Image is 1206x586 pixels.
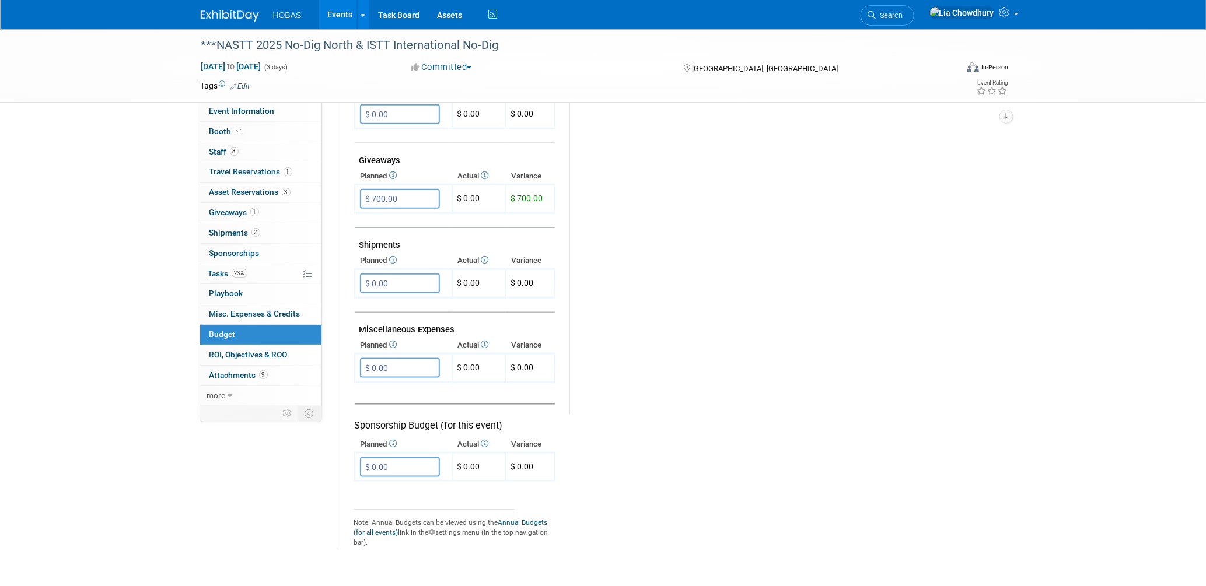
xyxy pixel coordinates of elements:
[232,269,247,278] span: 23%
[355,403,555,433] div: Sponsorship Budget (for this event)
[929,6,995,19] img: Lia Chowdhury
[278,406,298,421] td: Personalize Event Tab Strip
[201,10,259,22] img: ExhibitDay
[200,304,321,324] a: Misc. Expenses & Credits
[200,386,321,406] a: more
[355,313,555,338] td: Miscellaneous Expenses
[511,109,534,118] span: $ 0.00
[250,208,259,216] span: 1
[506,337,555,353] th: Variance
[209,370,268,380] span: Attachments
[209,248,260,258] span: Sponsorships
[251,228,260,237] span: 2
[976,80,1008,86] div: Event Rating
[506,436,555,452] th: Variance
[273,10,302,20] span: HOBAS
[511,363,534,372] span: $ 0.00
[355,143,555,169] td: Giveaways
[354,502,555,512] div: _______________________________________________________
[237,128,243,134] i: Booth reservation complete
[889,61,1009,78] div: Event Format
[231,82,250,90] a: Edit
[209,187,291,196] span: Asset Reservations
[692,64,838,73] span: [GEOGRAPHIC_DATA], [GEOGRAPHIC_DATA]
[967,62,979,72] img: Format-Inperson.png
[209,329,236,339] span: Budget
[452,453,506,482] td: $ 0.00
[452,354,506,383] td: $ 0.00
[208,269,247,278] span: Tasks
[209,167,292,176] span: Travel Reservations
[506,252,555,269] th: Variance
[209,289,243,298] span: Playbook
[201,61,262,72] span: [DATE] [DATE]
[452,185,506,213] td: $ 0.00
[452,100,506,129] td: $ 0.00
[209,147,239,156] span: Staff
[230,147,239,156] span: 8
[209,106,275,115] span: Event Information
[511,194,543,203] span: $ 700.00
[200,203,321,223] a: Giveaways1
[200,162,321,182] a: Travel Reservations1
[200,325,321,345] a: Budget
[511,278,534,287] span: $ 0.00
[452,269,506,298] td: $ 0.00
[200,345,321,365] a: ROI, Objectives & ROO
[355,168,452,184] th: Planned
[209,208,259,217] span: Giveaways
[861,5,914,26] a: Search
[876,11,903,20] span: Search
[200,244,321,264] a: Sponsorships
[201,80,250,92] td: Tags
[452,337,506,353] th: Actual
[200,101,321,121] a: Event Information
[200,264,321,284] a: Tasks23%
[506,168,555,184] th: Variance
[209,309,300,318] span: Misc. Expenses & Credits
[200,142,321,162] a: Staff8
[200,366,321,385] a: Attachments9
[226,62,237,71] span: to
[355,252,452,269] th: Planned
[200,284,321,304] a: Playbook
[452,168,506,184] th: Actual
[355,337,452,353] th: Planned
[452,252,506,269] th: Actual
[200,183,321,202] a: Asset Reservations3
[259,370,268,379] span: 9
[355,436,452,452] th: Planned
[200,122,321,142] a: Booth
[209,228,260,237] span: Shipments
[264,64,288,71] span: (3 days)
[200,223,321,243] a: Shipments2
[209,127,245,136] span: Booth
[981,63,1008,72] div: In-Person
[284,167,292,176] span: 1
[511,462,534,471] span: $ 0.00
[354,512,555,548] div: Note: Annual Budgets can be viewed using the link in the settings menu (in the top navigation bar).
[207,391,226,400] span: more
[282,188,291,196] span: 3
[452,436,506,452] th: Actual
[355,228,555,253] td: Shipments
[407,61,476,73] button: Committed
[209,350,288,359] span: ROI, Objectives & ROO
[298,406,321,421] td: Toggle Event Tabs
[197,35,940,56] div: ***NASTT 2025 No-Dig North & ISTT International No-Dig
